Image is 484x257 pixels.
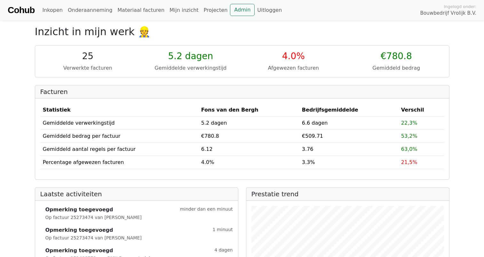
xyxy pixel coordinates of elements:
small: minder dan een minuut [180,206,233,214]
td: 6.12 [199,143,299,156]
td: 4.0% [199,156,299,169]
small: Op factuur 25273474 van [PERSON_NAME] [45,215,142,220]
th: Statistiek [40,104,199,117]
span: 63,0% [401,146,417,152]
a: Inkopen [40,4,65,17]
div: Afgewezen facturen [246,64,341,72]
h2: Laatste activiteiten [40,190,233,198]
a: Uitloggen [255,4,284,17]
small: 1 minuut [213,226,233,234]
td: Percentage afgewezen facturen [40,156,199,169]
span: 22,3% [401,120,417,126]
a: Onderaanneming [65,4,115,17]
td: 3.3% [299,156,399,169]
td: Gemiddelde verwerkingstijd [40,116,199,129]
td: 6.6 dagen [299,116,399,129]
div: Gemiddelde verwerkingstijd [143,64,238,72]
div: Verwerkte facturen [40,64,136,72]
div: 4.0% [246,51,341,62]
span: Ingelogd onder: [444,4,476,10]
h2: Facturen [40,88,444,96]
a: Mijn inzicht [167,4,201,17]
td: 5.2 dagen [199,116,299,129]
div: 25 [40,51,136,62]
a: Cohub [8,3,35,18]
td: Gemiddeld aantal regels per factuur [40,143,199,156]
div: 5.2 dagen [143,51,238,62]
strong: Opmerking toegevoegd [45,226,113,234]
span: 53,2% [401,133,417,139]
th: Fons van den Bergh [199,104,299,117]
span: Bouwbedrijf Vrolijk B.V. [420,10,476,17]
span: 21,5% [401,159,417,165]
td: 3.76 [299,143,399,156]
td: €780.8 [199,129,299,143]
a: Materiaal facturen [115,4,167,17]
strong: Opmerking toegevoegd [45,247,113,254]
div: €780.8 [349,51,444,62]
h2: Inzicht in mijn werk 👷 [35,26,449,38]
small: 4 dagen [214,247,233,254]
small: Op factuur 25273474 van [PERSON_NAME] [45,235,142,240]
h2: Prestatie trend [251,190,444,198]
div: Gemiddeld bedrag [349,64,444,72]
td: Gemiddeld bedrag per factuur [40,129,199,143]
a: Projecten [201,4,230,17]
a: Admin [230,4,255,16]
th: Verschil [399,104,444,117]
th: Bedrijfsgemiddelde [299,104,399,117]
strong: Opmerking toegevoegd [45,206,113,214]
td: €509.71 [299,129,399,143]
